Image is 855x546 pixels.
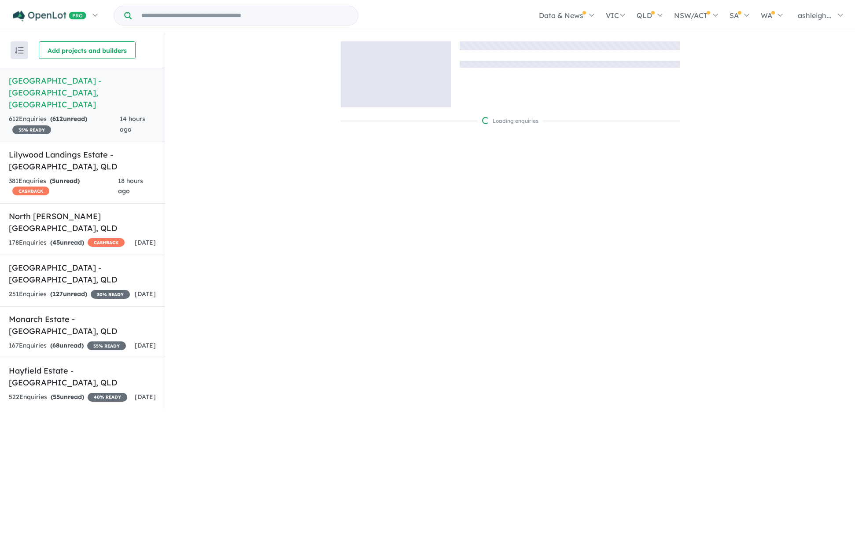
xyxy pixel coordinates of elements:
[52,177,55,185] span: 5
[52,238,60,246] span: 45
[9,176,118,197] div: 381 Enquir ies
[133,6,356,25] input: Try estate name, suburb, builder or developer
[52,115,63,123] span: 612
[9,114,120,135] div: 612 Enquir ies
[135,290,156,298] span: [DATE]
[52,341,59,349] span: 68
[12,125,51,134] span: 35 % READY
[9,149,156,172] h5: Lilywood Landings Estate - [GEOGRAPHIC_DATA] , QLD
[88,238,125,247] span: CASHBACK
[9,313,156,337] h5: Monarch Estate - [GEOGRAPHIC_DATA] , QLD
[13,11,86,22] img: Openlot PRO Logo White
[50,177,80,185] strong: ( unread)
[52,290,63,298] span: 127
[120,115,145,133] span: 14 hours ago
[9,365,156,388] h5: Hayfield Estate - [GEOGRAPHIC_DATA] , QLD
[50,115,87,123] strong: ( unread)
[798,11,832,20] span: ashleigh...
[9,238,125,248] div: 178 Enquir ies
[482,117,538,125] div: Loading enquiries
[12,187,49,195] span: CASHBACK
[118,177,143,195] span: 18 hours ago
[50,238,84,246] strong: ( unread)
[135,238,156,246] span: [DATE]
[50,290,87,298] strong: ( unread)
[50,341,84,349] strong: ( unread)
[91,290,130,299] span: 30 % READY
[87,341,126,350] span: 35 % READY
[135,341,156,349] span: [DATE]
[15,47,24,54] img: sort.svg
[51,393,84,401] strong: ( unread)
[9,341,126,351] div: 167 Enquir ies
[9,262,156,286] h5: [GEOGRAPHIC_DATA] - [GEOGRAPHIC_DATA] , QLD
[39,41,136,59] button: Add projects and builders
[9,392,127,403] div: 522 Enquir ies
[9,75,156,110] h5: [GEOGRAPHIC_DATA] - [GEOGRAPHIC_DATA] , [GEOGRAPHIC_DATA]
[53,393,60,401] span: 55
[9,210,156,234] h5: North [PERSON_NAME][GEOGRAPHIC_DATA] , QLD
[135,393,156,401] span: [DATE]
[9,289,130,300] div: 251 Enquir ies
[88,393,127,402] span: 40 % READY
